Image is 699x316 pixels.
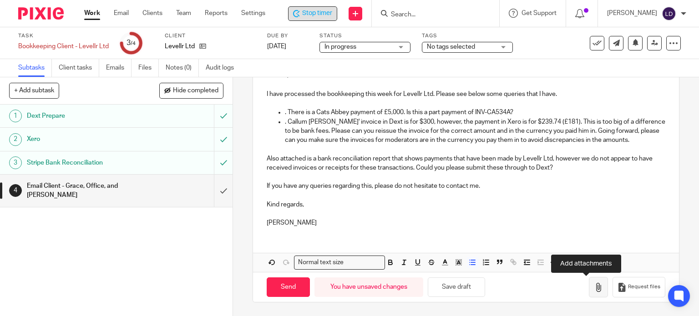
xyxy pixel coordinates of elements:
[84,9,100,18] a: Work
[9,110,22,122] div: 1
[173,87,218,95] span: Hide completed
[628,283,660,291] span: Request files
[27,179,146,202] h1: Email Client - Grace, Office, and [PERSON_NAME]
[127,38,136,48] div: 3
[9,133,22,146] div: 2
[18,7,64,20] img: Pixie
[267,277,310,297] input: Send
[285,117,666,145] p: . Callum [PERSON_NAME]' invoice in Dext is for $300, however, the payment in Xero is for $239.74 ...
[522,10,557,16] span: Get Support
[27,109,146,123] h1: Dext Prepare
[241,9,265,18] a: Settings
[319,32,410,40] label: Status
[165,42,195,51] p: Levellr Ltd
[205,9,228,18] a: Reports
[314,277,423,297] div: You have unsaved changes
[18,59,52,77] a: Subtasks
[267,43,286,50] span: [DATE]
[206,59,241,77] a: Audit logs
[288,6,337,21] div: Levellr Ltd - Bookkeeping Client - Levellr Ltd
[267,218,666,227] p: [PERSON_NAME]
[159,83,223,98] button: Hide completed
[267,32,308,40] label: Due by
[142,9,162,18] a: Clients
[607,9,657,18] p: [PERSON_NAME]
[106,59,132,77] a: Emails
[347,258,380,267] input: Search for option
[166,59,199,77] a: Notes (0)
[59,59,99,77] a: Client tasks
[165,32,256,40] label: Client
[427,44,475,50] span: No tags selected
[267,181,666,191] p: If you have any queries regarding this, please do not hesitate to contact me.
[27,156,146,170] h1: Stripe Bank Reconciliation
[324,44,356,50] span: In progress
[27,132,146,146] h1: Xero
[114,9,129,18] a: Email
[9,184,22,197] div: 4
[9,156,22,169] div: 3
[18,32,109,40] label: Task
[285,108,666,117] p: . There is a Cats Abbey payment of £5,000. Is this a part payment of INV-CA534A?
[422,32,513,40] label: Tags
[267,200,666,209] p: Kind regards,
[302,9,332,18] span: Stop timer
[267,90,666,99] p: I have processed the bookkeeping this week for Levellr Ltd. Please see below some queries that I ...
[9,83,59,98] button: + Add subtask
[267,154,666,173] p: Also attached is a bank reconciliation report that shows payments that have been made by Levellr ...
[296,258,346,267] span: Normal text size
[613,277,665,297] button: Request files
[138,59,159,77] a: Files
[176,9,191,18] a: Team
[390,11,472,19] input: Search
[662,6,676,21] img: svg%3E
[428,277,485,297] button: Save draft
[18,42,109,51] div: Bookkeeping Client - Levellr Ltd
[131,41,136,46] small: /4
[294,256,385,270] div: Search for option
